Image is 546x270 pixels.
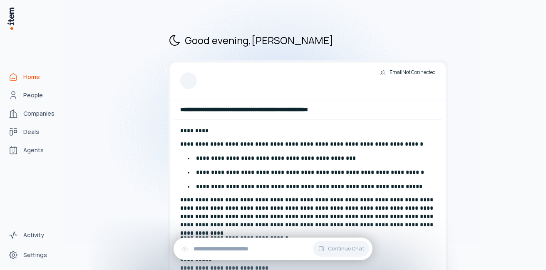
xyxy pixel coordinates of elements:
[5,227,68,243] a: Activity
[168,33,448,47] h2: Good evening , [PERSON_NAME]
[5,69,68,85] a: Home
[5,87,68,104] a: People
[5,105,68,122] a: Companies
[23,73,40,81] span: Home
[328,245,364,252] span: Continue Chat
[5,247,68,263] a: Settings
[390,69,436,76] span: Email Not Connected
[23,91,43,99] span: People
[23,128,39,136] span: Deals
[5,124,68,140] a: Deals
[174,238,372,260] div: Continue Chat
[7,7,15,30] img: Item Brain Logo
[313,241,369,257] button: Continue Chat
[5,142,68,159] a: Agents
[23,146,44,154] span: Agents
[23,109,55,118] span: Companies
[23,251,47,259] span: Settings
[23,231,44,239] span: Activity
